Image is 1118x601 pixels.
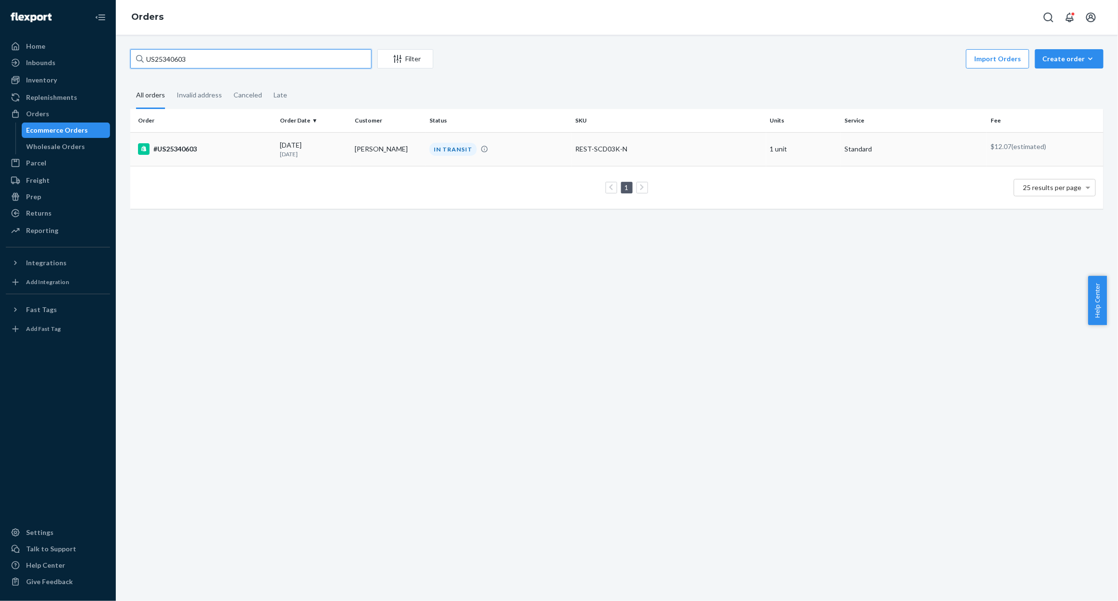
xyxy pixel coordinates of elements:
[6,255,110,271] button: Integrations
[987,109,1104,132] th: Fee
[1039,8,1058,27] button: Open Search Box
[6,155,110,171] a: Parcel
[276,109,351,132] th: Order Date
[26,176,50,185] div: Freight
[26,577,73,587] div: Give Feedback
[378,54,433,64] div: Filter
[6,574,110,589] button: Give Feedback
[429,143,477,156] div: IN TRANSIT
[26,109,49,119] div: Orders
[6,302,110,317] button: Fast Tags
[131,12,164,22] a: Orders
[22,123,110,138] a: Ecommerce Orders
[6,72,110,88] a: Inventory
[26,192,41,202] div: Prep
[22,139,110,154] a: Wholesale Orders
[841,109,987,132] th: Service
[26,41,45,51] div: Home
[571,109,766,132] th: SKU
[6,90,110,105] a: Replenishments
[234,82,262,108] div: Canceled
[6,274,110,290] a: Add Integration
[6,558,110,573] a: Help Center
[1042,54,1096,64] div: Create order
[26,75,57,85] div: Inventory
[1035,49,1104,68] button: Create order
[1088,276,1107,325] button: Help Center
[177,82,222,108] div: Invalid address
[991,142,1096,151] p: $12.07
[136,82,165,109] div: All orders
[6,541,110,557] a: Talk to Support
[26,258,67,268] div: Integrations
[26,278,69,286] div: Add Integration
[6,205,110,221] a: Returns
[377,49,433,68] button: Filter
[26,93,77,102] div: Replenishments
[130,109,276,132] th: Order
[6,525,110,540] a: Settings
[27,125,88,135] div: Ecommerce Orders
[26,58,55,68] div: Inbounds
[6,55,110,70] a: Inbounds
[26,560,65,570] div: Help Center
[1011,142,1046,150] span: (estimated)
[280,140,347,158] div: [DATE]
[26,544,76,554] div: Talk to Support
[766,132,841,166] td: 1 unit
[6,223,110,238] a: Reporting
[6,39,110,54] a: Home
[1081,8,1101,27] button: Open account menu
[623,183,631,191] a: Page 1 is your current page
[26,158,46,168] div: Parcel
[27,142,85,151] div: Wholesale Orders
[26,208,52,218] div: Returns
[26,226,58,235] div: Reporting
[766,109,841,132] th: Units
[351,132,426,166] td: [PERSON_NAME]
[575,144,762,154] div: REST-SCD03K-N
[91,8,110,27] button: Close Navigation
[6,173,110,188] a: Freight
[26,325,61,333] div: Add Fast Tag
[280,150,347,158] p: [DATE]
[6,321,110,337] a: Add Fast Tag
[274,82,287,108] div: Late
[26,305,57,314] div: Fast Tags
[130,49,372,68] input: Search orders
[138,143,273,155] div: #US25340603
[6,106,110,122] a: Orders
[6,189,110,205] a: Prep
[355,116,422,124] div: Customer
[426,109,572,132] th: Status
[1060,8,1079,27] button: Open notifications
[1023,183,1082,191] span: 25 results per page
[966,49,1029,68] button: Import Orders
[11,13,52,22] img: Flexport logo
[26,528,54,537] div: Settings
[124,3,171,31] ol: breadcrumbs
[844,144,983,154] p: Standard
